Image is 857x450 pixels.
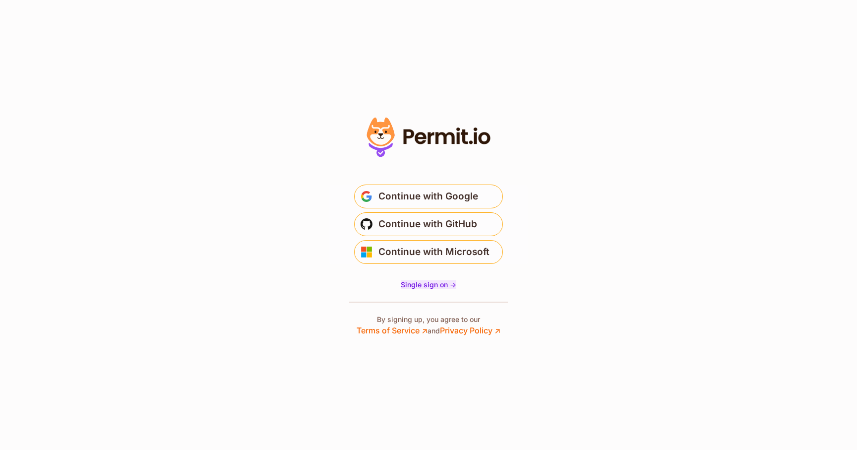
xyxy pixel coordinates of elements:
span: Continue with Microsoft [378,244,490,260]
span: Continue with Google [378,189,478,204]
span: Single sign on -> [401,280,456,289]
a: Privacy Policy ↗ [440,325,500,335]
a: Single sign on -> [401,280,456,290]
a: Terms of Service ↗ [357,325,428,335]
span: Continue with GitHub [378,216,477,232]
button: Continue with GitHub [354,212,503,236]
button: Continue with Google [354,185,503,208]
p: By signing up, you agree to our and [357,315,500,336]
button: Continue with Microsoft [354,240,503,264]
